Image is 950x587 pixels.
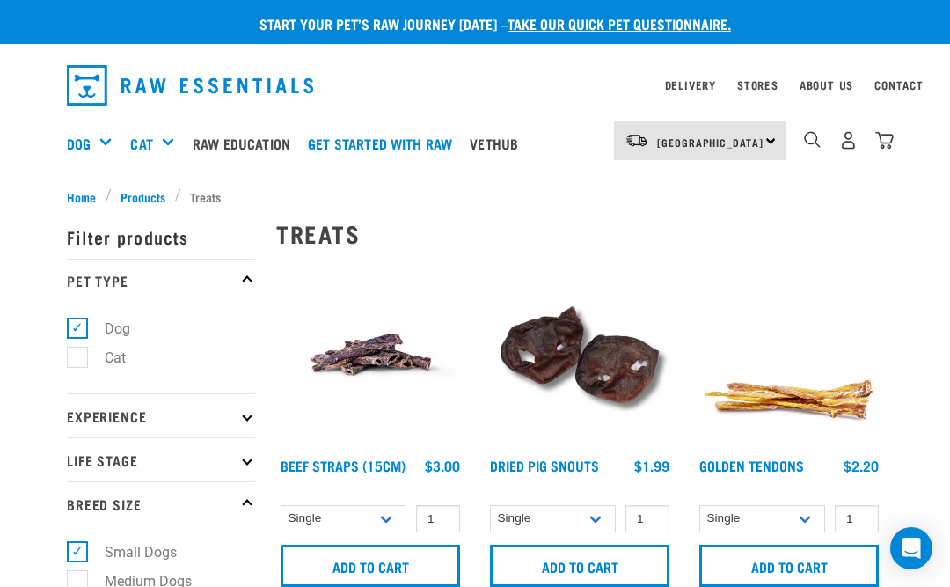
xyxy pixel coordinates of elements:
[67,259,255,303] p: Pet Type
[844,458,879,473] div: $2.20
[695,260,883,449] img: 1293 Golden Tendons 01
[699,545,879,587] input: Add to cart
[508,19,731,27] a: take our quick pet questionnaire.
[67,187,106,206] a: Home
[77,318,137,340] label: Dog
[67,215,255,259] p: Filter products
[699,461,804,469] a: Golden Tendons
[634,458,669,473] div: $1.99
[188,108,303,179] a: Raw Education
[303,108,465,179] a: Get started with Raw
[657,139,764,145] span: [GEOGRAPHIC_DATA]
[800,82,853,88] a: About Us
[665,82,716,88] a: Delivery
[112,187,175,206] a: Products
[77,541,184,563] label: Small Dogs
[121,187,165,206] span: Products
[53,58,897,113] nav: dropdown navigation
[130,133,152,154] a: Cat
[425,458,460,473] div: $3.00
[625,133,648,149] img: van-moving.png
[276,220,883,247] h2: Treats
[874,82,924,88] a: Contact
[276,260,464,449] img: Raw Essentials Beef Straps 15cm 6 Pack
[890,527,932,569] div: Open Intercom Messenger
[875,131,894,150] img: home-icon@2x.png
[67,393,255,437] p: Experience
[486,260,674,449] img: IMG 9990
[490,545,669,587] input: Add to cart
[804,131,821,148] img: home-icon-1@2x.png
[416,505,460,532] input: 1
[625,505,669,532] input: 1
[465,108,531,179] a: Vethub
[67,481,255,525] p: Breed Size
[67,187,96,206] span: Home
[737,82,778,88] a: Stores
[67,65,313,106] img: Raw Essentials Logo
[281,461,406,469] a: Beef Straps (15cm)
[835,505,879,532] input: 1
[67,437,255,481] p: Life Stage
[67,187,883,206] nav: breadcrumbs
[839,131,858,150] img: user.png
[490,461,599,469] a: Dried Pig Snouts
[281,545,460,587] input: Add to cart
[77,347,133,369] label: Cat
[67,133,91,154] a: Dog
